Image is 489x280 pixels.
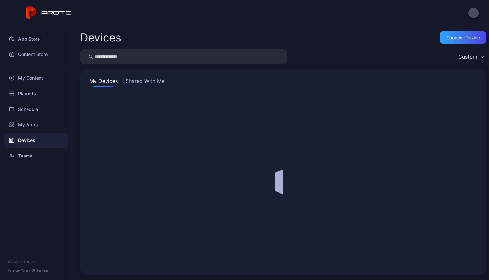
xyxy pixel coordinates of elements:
[4,86,68,101] a: Playlists
[4,47,68,62] a: Content Store
[4,70,68,86] a: My Content
[8,259,64,264] div: © 2025 PROTO, Inc.
[4,31,68,47] a: App Store
[440,31,486,44] button: Connect device
[458,53,477,60] div: Custom
[88,77,119,87] button: My Devices
[124,77,166,87] button: Shared With Me
[4,117,68,133] a: My Apps
[8,268,21,272] span: Version •
[446,35,480,40] div: Connect device
[4,101,68,117] a: Schedule
[80,32,121,43] h2: Devices
[4,133,68,148] a: Devices
[4,148,68,164] a: Teams
[21,268,48,272] a: Terms Of Service
[455,49,486,64] button: Custom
